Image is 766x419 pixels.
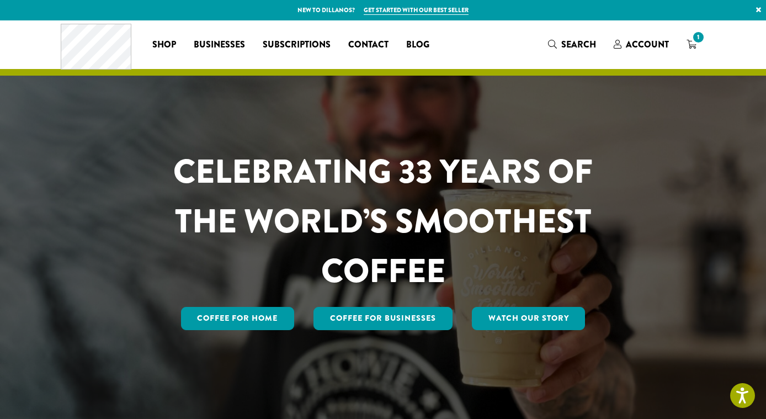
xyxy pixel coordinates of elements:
span: Shop [152,38,176,52]
span: 1 [691,30,706,45]
span: Businesses [194,38,245,52]
a: Watch Our Story [472,307,586,330]
span: Search [561,38,596,51]
a: Get started with our best seller [364,6,469,15]
a: Search [539,35,605,54]
a: Shop [143,36,185,54]
span: Subscriptions [263,38,331,52]
h1: CELEBRATING 33 YEARS OF THE WORLD’S SMOOTHEST COFFEE [141,147,625,296]
a: Coffee For Businesses [313,307,453,330]
span: Account [626,38,669,51]
span: Blog [406,38,429,52]
a: Coffee for Home [181,307,295,330]
span: Contact [348,38,389,52]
